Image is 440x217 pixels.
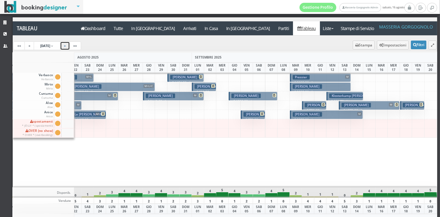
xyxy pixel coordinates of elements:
button: [PERSON_NAME] M+L+C € 4725.00 7 notti [70,82,155,91]
div: DOM 14 [351,63,363,73]
div: 3 [106,187,119,197]
div: DOM 07 [265,63,278,73]
h4: Masseria Gorgognolo [379,24,433,29]
div: SAB 23 [81,204,94,214]
div: VEN 05 [240,204,253,214]
h3: [PERSON_NAME] [146,93,175,98]
div: MER 10 [302,63,314,73]
a: Dashboard [77,21,110,35]
span: Curcuma [38,92,54,100]
div: 5 [216,187,229,197]
span: M [345,75,350,79]
button: [PERSON_NAME] € 2092.50 5 notti [290,82,351,91]
div: SAB 13 [339,204,351,214]
h3: [PERSON_NAME] [195,84,224,89]
div: 1 [314,187,327,197]
span: Anice [43,110,54,119]
div: 2 [106,197,119,204]
div: GIO 28 [143,63,155,73]
p: € 2070.00 [293,117,361,122]
a: In [GEOGRAPHIC_DATA] [222,21,274,35]
h3: [PERSON_NAME] [342,103,371,107]
div: 4 [363,187,376,197]
div: 1 [387,197,400,204]
span: M [95,112,100,116]
p: € 2092.50 [293,89,349,94]
h3: [PERSON_NAME] [293,84,322,89]
span: M [389,103,393,106]
div: 5 [69,197,82,204]
p: € 723.60 [305,108,325,118]
div: 4 [155,187,167,197]
div: 0 [424,197,437,204]
div: MAR 16 [375,204,388,214]
div: 2 [167,197,180,204]
p: € 920.70 [329,99,361,104]
div: MER 17 [387,63,400,73]
div: 4 [326,197,339,204]
div: 2 [192,187,204,197]
div: SAB 06 [253,63,265,73]
div: 1 [130,197,143,204]
div: MER 03 [216,204,229,214]
a: In Casa [201,21,222,35]
small: 7 notti [88,90,99,94]
h3: [PERSON_NAME] | [PERSON_NAME] [305,103,362,107]
div: LUN 15 [363,63,376,73]
div: 1 [302,187,314,197]
span: Mirto [44,82,54,91]
p: € 2149.02 [146,99,202,104]
button: [PERSON_NAME] M € 2149.02 5 notti [143,92,204,101]
a: > [60,41,70,50]
div: 4 [81,197,94,204]
div: 5 [424,187,437,197]
div: 4 [387,187,400,197]
div: 1 [400,197,412,204]
span: AGOSTO 2025 [77,55,99,59]
h3: Le [PERSON_NAME] [72,112,106,117]
div: SAB 30 [167,63,180,73]
span: OVER (no show) [22,129,54,137]
div: 1 [118,197,131,204]
div: 2 [143,197,155,204]
h3: [PERSON_NAME] [170,75,200,80]
a: < [24,41,34,50]
div: 2 [240,197,253,204]
button: [PERSON_NAME] € 1320.00 4 notti [229,92,278,101]
div: VEN 19 [412,204,425,214]
div: 2 [94,187,106,197]
button: Filtri [411,41,426,49]
div: 0 [69,187,82,197]
div: 4 [400,187,412,197]
div: MER 17 [387,204,400,214]
div: VEN 22 [69,204,82,214]
div: GIO 28 [143,204,155,214]
small: 3 notti [88,118,99,122]
small: Aloe [47,105,53,109]
button: Stampa [353,41,375,50]
div: 5 [339,197,351,204]
div: 1 [228,197,241,204]
div: MAR 02 [204,204,217,214]
small: 5 notti [309,81,320,85]
div: 3 [240,187,253,197]
p: € 830.32 [195,89,214,99]
small: 4 notti [248,99,258,103]
div: 3 [253,187,265,197]
div: VEN 29 [155,204,167,214]
small: Mirto [46,87,53,90]
div: LUN 25 [106,63,119,73]
a: Arrivati [179,21,201,35]
div: 1 [326,187,339,197]
div: DOM 07 [265,204,278,214]
div: SAB 13 [339,63,351,73]
span: [DATE] [40,44,50,48]
span: M [193,93,197,97]
button: [PERSON_NAME] [PERSON_NAME] € 540.00 2 notti [400,101,425,110]
div: LUN 01 [192,204,204,214]
div: GIO 18 [400,63,412,73]
div: MER 03 [216,63,229,73]
button: Pressier M € 2092.50 5 notti [290,73,351,82]
button: [PERSON_NAME] € 830.32 2 notti [192,82,216,91]
div: DOM 31 [179,63,192,73]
